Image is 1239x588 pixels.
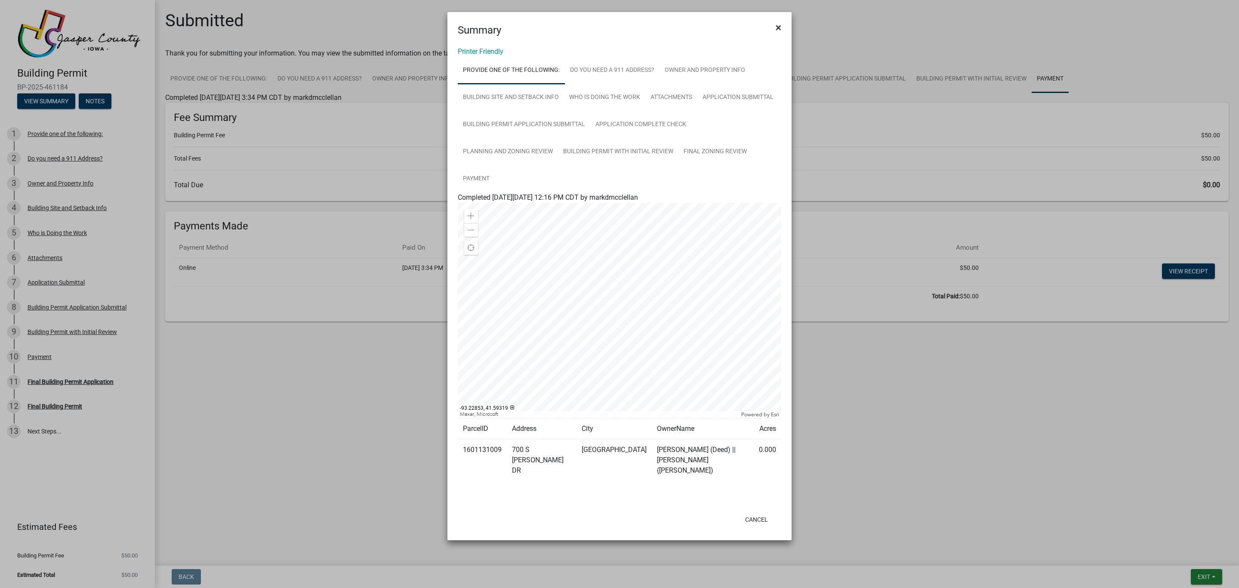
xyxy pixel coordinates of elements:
span: × [776,22,781,34]
td: OwnerName [652,418,754,439]
a: Who is Doing the Work [564,84,645,111]
td: City [576,418,652,439]
a: Application Submittal [697,84,779,111]
a: Building Site and Setback Info [458,84,564,111]
a: Attachments [645,84,697,111]
a: Building Permit with Initial Review [558,138,678,166]
div: Zoom out [464,223,478,237]
div: Maxar, Microsoft [458,411,739,418]
a: Building Permit Application Submittal [458,111,590,139]
h4: Summary [458,22,501,38]
td: ParcelID [458,418,507,439]
a: Owner and Property Info [660,57,750,84]
a: Esri [771,412,779,418]
div: Find my location [464,241,478,255]
a: Planning and Zoning Review [458,138,558,166]
a: Payment [458,165,495,193]
div: Powered by [739,411,781,418]
td: [PERSON_NAME] (Deed) || [PERSON_NAME] ([PERSON_NAME]) [652,439,754,481]
a: Application Complete Check [590,111,691,139]
button: Close [769,15,788,40]
a: Do you need a 911 Address? [565,57,660,84]
a: Provide one of the following: [458,57,565,84]
td: [GEOGRAPHIC_DATA] [576,439,652,481]
div: Zoom in [464,209,478,223]
td: 700 S [PERSON_NAME] DR [507,439,576,481]
a: Printer Friendly [458,47,503,56]
td: 1601131009 [458,439,507,481]
td: Address [507,418,576,439]
td: Acres [754,418,781,439]
span: Completed [DATE][DATE] 12:16 PM CDT by markdmcclellan [458,193,638,201]
button: Cancel [738,512,775,527]
td: 0.000 [754,439,781,481]
a: Final Zoning Review [678,138,752,166]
